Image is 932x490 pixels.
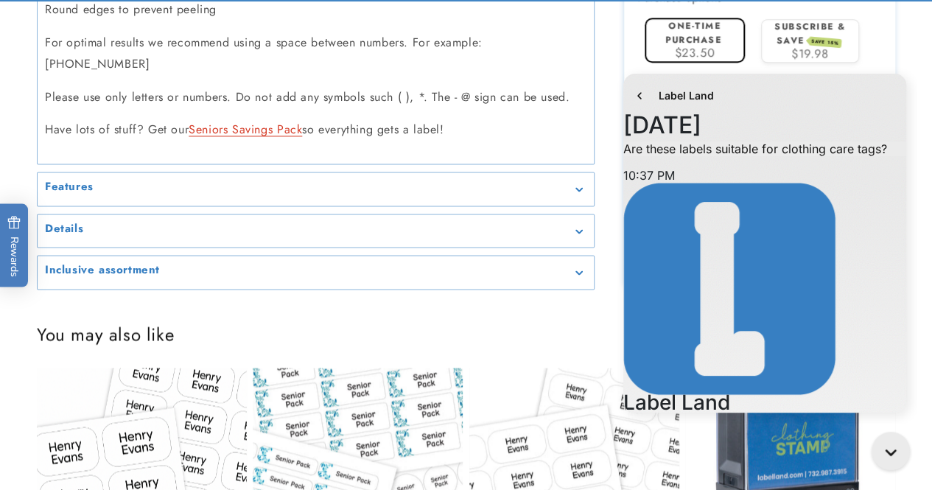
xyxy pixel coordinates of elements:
iframe: Gorgias live chat window [612,66,917,424]
span: $23.50 [675,44,715,61]
h3: Label Land [11,329,294,343]
span: Rewards [7,215,21,276]
h2: Features [45,180,94,195]
a: Seniors Savings Pack [189,121,302,138]
img: Label Land [11,116,223,329]
h2: Inclusive assortment [45,263,160,278]
iframe: Gorgias live chat messenger [864,427,917,475]
h2: [DATE] [11,52,294,66]
span: SAVE 15% [808,36,841,48]
p: For optimal results we recommend using a space between numbers. For example: [PHONE_NUMBER] [45,32,586,75]
summary: Details [38,214,594,248]
h2: Details [45,222,83,237]
summary: Inclusive assortment [38,256,594,289]
p: Are these labels suitable for clothing care tags? [11,75,294,90]
summary: Features [38,172,594,206]
h2: You may also like [37,323,895,346]
label: Subscribe & save [774,19,846,46]
div: 10:37 PM [11,102,294,116]
p: Please use only letters or numbers. Do not add any symbols such ( ), *. The - @ sign can be used. [45,87,586,108]
span: $19.98 [791,45,829,62]
label: One-time purchase [665,18,721,46]
p: Have lots of stuff? Get our so everything gets a label! [45,119,586,141]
